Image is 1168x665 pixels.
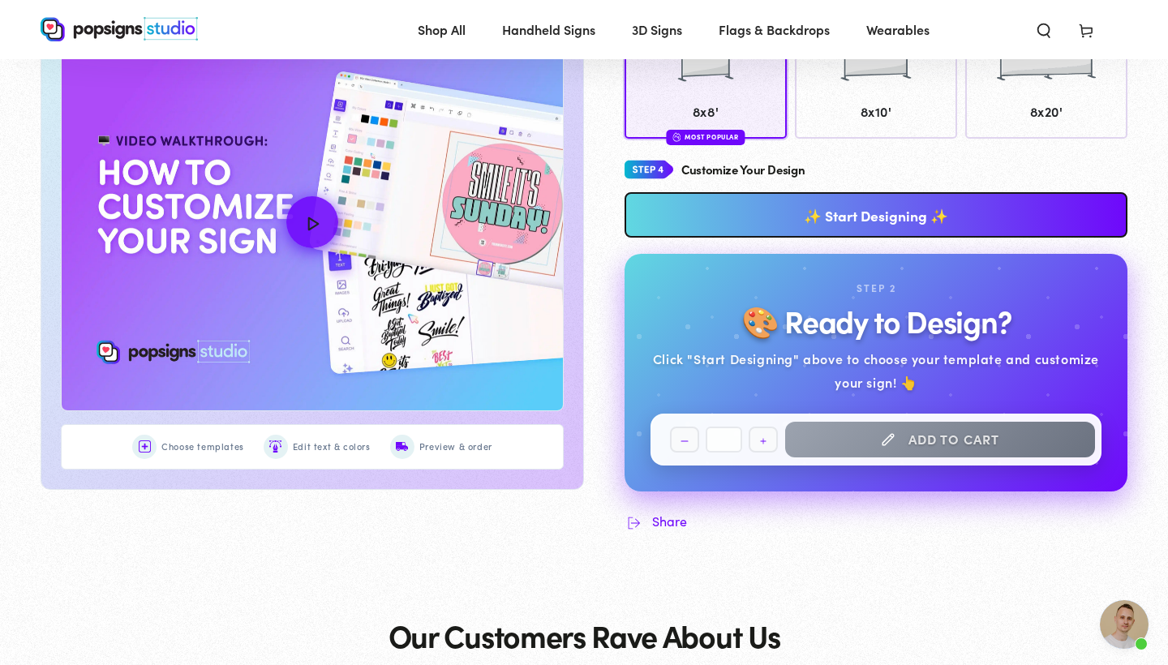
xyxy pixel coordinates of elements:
[719,18,830,41] span: Flags & Backdrops
[857,280,896,298] div: Step 2
[625,5,787,139] a: 8x8' 8x8' Most Popular
[651,347,1101,394] div: Click "Start Designing" above to choose your template and customize your sign! 👆
[418,18,466,41] span: Shop All
[672,131,681,143] img: fire.svg
[625,192,1127,238] a: ✨ Start Designing ✨
[41,17,198,41] img: Popsigns Studio
[490,8,608,51] a: Handheld Signs
[706,8,842,51] a: Flags & Backdrops
[652,513,687,529] span: Share
[866,18,930,41] span: Wearables
[293,439,371,455] span: Edit text & colors
[681,163,805,177] h4: Customize Your Design
[1100,600,1149,649] a: Open chat
[854,8,942,51] a: Wearables
[625,155,673,185] img: Step 4
[419,439,492,455] span: Preview & order
[632,18,682,41] span: 3D Signs
[389,619,780,652] h2: Our Customers Rave About Us
[502,18,595,41] span: Handheld Signs
[741,304,1011,337] h2: 🎨 Ready to Design?
[620,8,694,51] a: 3D Signs
[269,440,281,453] img: Edit text & colors
[803,100,950,123] span: 8x10'
[785,422,1095,457] button: Start Designing First
[795,5,957,139] a: 8x10' 8x10'
[965,5,1127,139] a: 8x20' 8x20'
[625,512,687,531] button: Share
[406,8,478,51] a: Shop All
[1023,11,1065,47] summary: Search our site
[633,100,779,123] span: 8x8'
[161,439,244,455] span: Choose templates
[396,440,408,453] img: Preview & order
[139,440,151,453] img: Choose templates
[973,100,1120,123] span: 8x20'
[62,35,563,410] button: How to Customize Your Design
[666,130,745,145] div: Most Popular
